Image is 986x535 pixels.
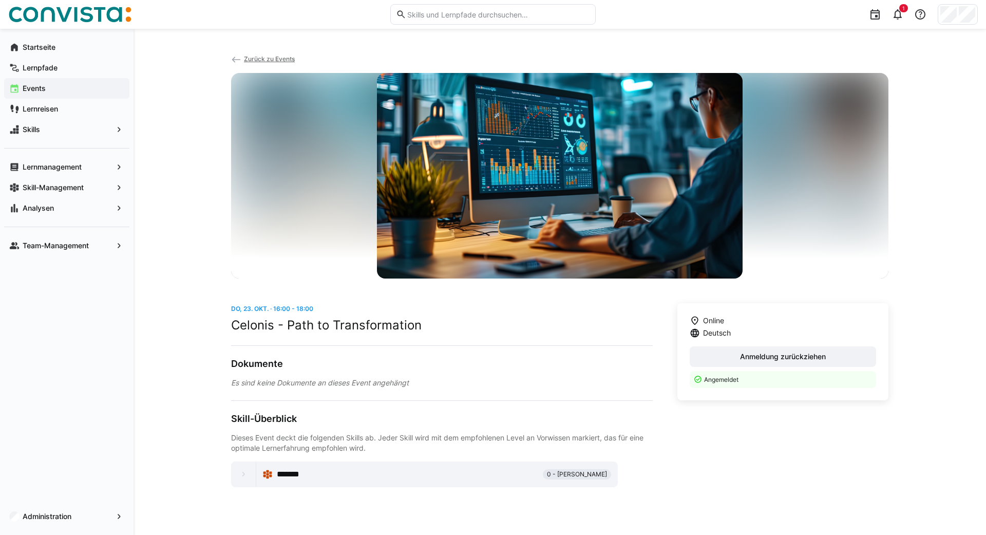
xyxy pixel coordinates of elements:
h3: Dokumente [231,358,653,370]
span: Zurück zu Events [244,55,295,63]
input: Skills und Lernpfade durchsuchen… [406,10,590,19]
span: Deutsch [703,328,731,338]
p: Angemeldet [704,375,870,384]
button: Anmeldung zurückziehen [690,346,876,367]
span: Online [703,316,724,326]
a: Zurück zu Events [231,55,295,63]
h2: Celonis - Path to Transformation [231,318,653,333]
span: Anmeldung zurückziehen [738,352,827,362]
span: 0 - [PERSON_NAME] [547,470,607,478]
span: Do, 23. Okt. · 16:00 - 18:00 [231,305,313,312]
h3: Skill-Überblick [231,413,653,425]
span: 1 [902,5,905,11]
div: Es sind keine Dokumente an dieses Event angehängt [231,378,653,388]
div: Dieses Event deckt die folgenden Skills ab. Jeder Skill wird mit dem empfohlenen Level an Vorwiss... [231,433,653,453]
